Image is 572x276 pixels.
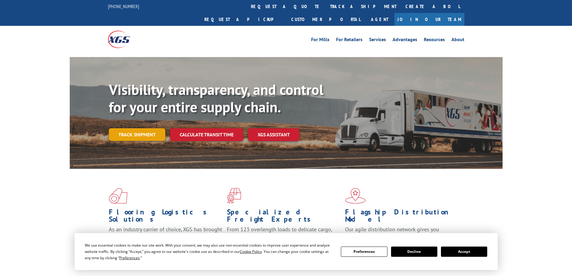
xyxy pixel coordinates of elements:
img: xgs-icon-flagship-distribution-model-red [345,188,366,204]
button: Accept [441,247,487,257]
h1: Specialized Freight Experts [227,208,341,226]
a: Track shipment [109,128,165,141]
img: xgs-icon-focused-on-flooring-red [227,188,241,204]
a: Resources [424,37,445,44]
button: Preferences [341,247,387,257]
a: [PHONE_NUMBER] [108,3,139,9]
span: Cookie Policy [240,249,262,254]
a: For Mills [311,37,329,44]
a: Join Our Team [394,13,464,26]
a: Calculate transit time [170,128,243,141]
p: From 123 overlength loads to delicate cargo, our experienced staff knows the best way to move you... [227,226,341,253]
span: Preferences [119,255,140,260]
button: Decline [391,247,437,257]
h1: Flooring Logistics Solutions [109,208,222,226]
a: Request a pickup [200,13,287,26]
a: Agent [365,13,394,26]
h1: Flagship Distribution Model [345,208,459,226]
a: About [451,37,464,44]
a: Services [369,37,386,44]
div: We use essential cookies to make our site work. With your consent, we may also use non-essential ... [85,242,334,261]
img: xgs-icon-total-supply-chain-intelligence-red [109,188,127,204]
a: Advantages [393,37,417,44]
span: As an industry carrier of choice, XGS has brought innovation and dedication to flooring logistics... [109,226,222,247]
a: Customer Portal [287,13,365,26]
span: Our agile distribution network gives you nationwide inventory management on demand. [345,226,456,240]
b: Visibility, transparency, and control for your entire supply chain. [109,80,323,116]
a: For Retailers [336,37,362,44]
div: Cookie Consent Prompt [75,233,498,270]
a: XGS ASSISTANT [248,128,299,141]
